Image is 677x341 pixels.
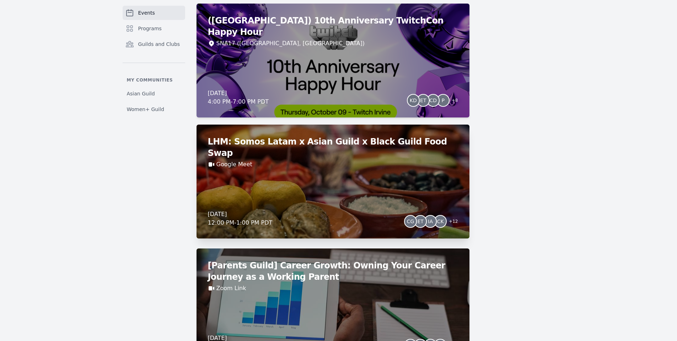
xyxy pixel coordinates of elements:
[447,96,458,106] span: + 8
[216,39,365,48] div: SNA17 ([GEOGRAPHIC_DATA], [GEOGRAPHIC_DATA])
[123,6,185,20] a: Events
[216,160,252,169] a: Google Meet
[417,219,423,224] span: ET
[420,98,426,103] span: ET
[216,284,246,293] a: Zoom Link
[138,25,162,32] span: Programs
[430,98,437,103] span: CD
[437,219,444,224] span: CK
[123,87,185,100] a: Asian Guild
[410,98,417,103] span: KD
[442,98,445,103] span: P
[208,260,458,283] h2: [Parents Guild] Career Growth: Owning Your Career Journey as a Working Parent
[407,219,414,224] span: CG
[197,4,469,117] a: ([GEOGRAPHIC_DATA]) 10th Anniversary TwitchCon Happy HourSNA17 ([GEOGRAPHIC_DATA], [GEOGRAPHIC_DA...
[445,217,458,227] span: + 12
[208,89,269,106] div: [DATE] 4:00 PM - 7:00 PM PDT
[123,21,185,36] a: Programs
[208,136,458,159] h2: LHM: Somos Latam x Asian Guild x Black Guild Food Swap
[127,106,164,113] span: Women+ Guild
[138,9,155,16] span: Events
[127,90,155,97] span: Asian Guild
[208,15,458,38] h2: ([GEOGRAPHIC_DATA]) 10th Anniversary TwitchCon Happy Hour
[428,219,433,224] span: IA
[197,125,469,238] a: LHM: Somos Latam x Asian Guild x Black Guild Food SwapGoogle Meet[DATE]12:00 PM-1:00 PM PDTCGETIA...
[208,210,273,227] div: [DATE] 12:00 PM - 1:00 PM PDT
[123,77,185,83] p: My communities
[123,6,185,116] nav: Sidebar
[123,103,185,116] a: Women+ Guild
[123,37,185,51] a: Guilds and Clubs
[138,41,180,48] span: Guilds and Clubs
